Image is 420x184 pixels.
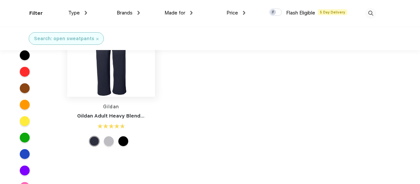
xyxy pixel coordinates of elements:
[165,10,185,16] span: Made for
[103,104,119,109] a: Gildan
[68,10,80,16] span: Type
[117,10,133,16] span: Brands
[286,10,315,16] span: Flash Eligible
[29,10,43,17] div: Filter
[67,9,155,97] img: func=resize&h=266
[318,9,347,15] span: 5 Day Delivery
[226,10,238,16] span: Price
[365,8,376,19] img: desktop_search.svg
[243,11,245,15] img: dropdown.png
[96,38,99,40] img: filter_cancel.svg
[89,136,99,146] div: Navy
[85,11,87,15] img: dropdown.png
[77,113,242,119] a: Gildan Adult Heavy Blend™ Adult 50/50 Open-Bottom Sweatpant
[34,35,94,42] div: Search: open sweatpants
[118,136,128,146] div: Black
[137,11,140,15] img: dropdown.png
[104,136,114,146] div: Sport Grey
[190,11,193,15] img: dropdown.png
